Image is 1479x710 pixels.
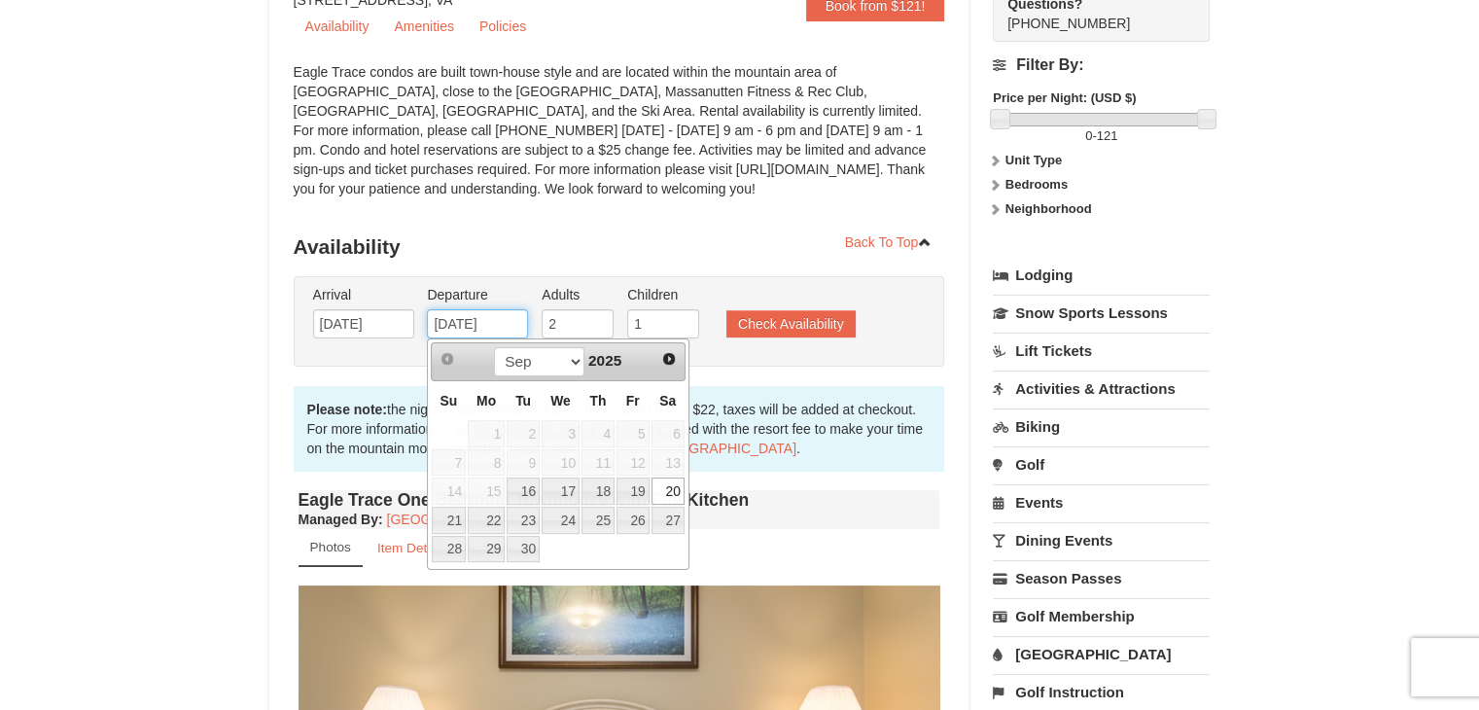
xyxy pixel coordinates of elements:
[468,449,505,477] span: 8
[313,285,414,304] label: Arrival
[468,12,538,41] a: Policies
[467,448,506,478] td: unAvailable
[588,352,621,369] span: 2025
[581,419,616,448] td: unAvailable
[432,536,466,563] a: 28
[616,419,651,448] td: unAvailable
[993,636,1210,672] a: [GEOGRAPHIC_DATA]
[655,345,683,373] a: Next
[651,420,685,447] span: 6
[431,448,467,478] td: unAvailable
[589,393,606,408] span: Thursday
[993,295,1210,331] a: Snow Sports Lessons
[515,393,531,408] span: Tuesday
[542,285,614,304] label: Adults
[542,478,580,505] a: 17
[541,419,581,448] td: unAvailable
[993,560,1210,596] a: Season Passes
[432,507,466,534] a: 21
[993,333,1210,369] a: Lift Tickets
[310,540,351,554] small: Photos
[616,506,651,535] td: available
[581,507,615,534] a: 25
[1005,201,1092,216] strong: Neighborhood
[440,351,455,367] span: Prev
[432,478,466,505] span: 14
[1097,128,1118,143] span: 121
[431,535,467,564] td: available
[993,371,1210,407] a: Activities & Attractions
[294,12,381,41] a: Availability
[507,536,540,563] a: 30
[467,535,506,564] td: available
[993,408,1210,444] a: Biking
[299,529,363,567] a: Photos
[993,56,1210,74] h4: Filter By:
[299,512,378,527] span: Managed By
[581,477,616,506] td: available
[651,448,686,478] td: unAvailable
[651,419,686,448] td: unAvailable
[616,449,650,477] span: 12
[832,228,945,257] a: Back To Top
[506,477,541,506] td: available
[506,419,541,448] td: unAvailable
[542,507,580,534] a: 24
[431,477,467,506] td: unAvailable
[294,62,945,218] div: Eagle Trace condos are built town-house style and are located within the mountain area of [GEOGRA...
[1005,153,1062,167] strong: Unit Type
[294,228,945,266] h3: Availability
[427,285,528,304] label: Departure
[431,506,467,535] td: available
[434,345,461,373] a: Prev
[1085,128,1092,143] span: 0
[651,507,685,534] a: 27
[627,285,699,304] label: Children
[651,506,686,535] td: available
[1005,177,1068,192] strong: Bedrooms
[507,420,540,447] span: 2
[299,512,383,527] strong: :
[440,393,457,408] span: Sunday
[468,420,505,447] span: 1
[542,449,580,477] span: 10
[550,393,571,408] span: Wednesday
[506,535,541,564] td: available
[507,478,540,505] a: 16
[726,310,856,337] button: Check Availability
[993,126,1210,146] label: -
[541,506,581,535] td: available
[616,507,650,534] a: 26
[993,674,1210,710] a: Golf Instruction
[651,449,685,477] span: 13
[468,536,505,563] a: 29
[294,386,945,472] div: the nightly rates below include a daily resort fee of $22, taxes will be added at checkout. For m...
[387,512,581,527] a: [GEOGRAPHIC_DATA] Lodging
[651,478,685,505] a: 20
[993,446,1210,482] a: Golf
[993,484,1210,520] a: Events
[581,506,616,535] td: available
[616,448,651,478] td: unAvailable
[661,351,677,367] span: Next
[365,529,453,567] a: Item Detail
[581,449,615,477] span: 11
[581,478,615,505] a: 18
[541,448,581,478] td: unAvailable
[467,419,506,448] td: unAvailable
[307,402,387,417] strong: Please note:
[468,507,505,534] a: 22
[659,393,676,408] span: Saturday
[541,477,581,506] td: available
[616,478,650,505] a: 19
[506,506,541,535] td: available
[626,393,640,408] span: Friday
[993,90,1136,105] strong: Price per Night: (USD $)
[467,477,506,506] td: unAvailable
[993,522,1210,558] a: Dining Events
[507,507,540,534] a: 23
[616,420,650,447] span: 5
[476,393,496,408] span: Monday
[506,448,541,478] td: unAvailable
[507,449,540,477] span: 9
